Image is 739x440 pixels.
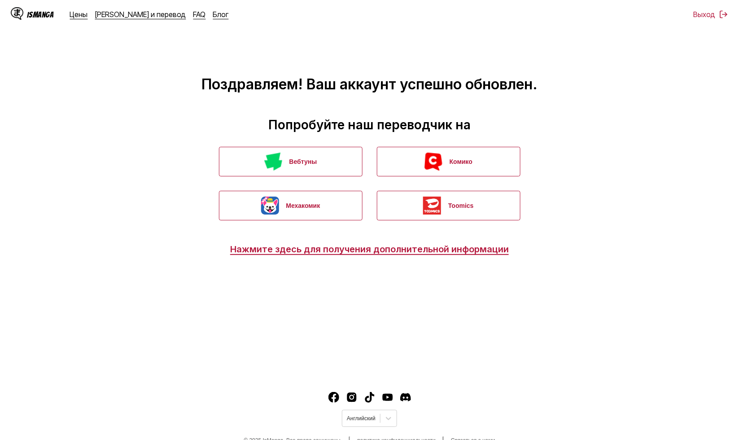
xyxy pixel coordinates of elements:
a: Инстаграм [346,392,357,403]
img: Toomics [423,197,441,215]
img: Вебтуны [264,153,282,171]
font: Попробуйте наш переводчик на [268,117,471,132]
a: FAQ [193,10,206,19]
a: Фейсбук [328,392,339,403]
input: Выберите язык [347,415,348,422]
button: Вебтуны [219,147,363,176]
font: Toomics [448,202,474,209]
a: Цены [70,10,88,19]
img: Мехакомик [261,197,279,215]
a: Дискорд [400,392,411,403]
font: Выход [694,10,716,19]
button: Toomics [377,191,520,220]
img: IsManga Discord [400,392,411,403]
a: Логотип IsMangaIsManga [11,7,70,22]
a: [PERSON_NAME] и перевод [95,10,186,19]
button: Мехакомик [219,191,363,220]
button: Комико [377,147,520,176]
img: IsManga YouTube [382,392,393,403]
font: IsManga [27,10,54,19]
font: Мехакомик [286,202,320,209]
button: Выход [694,10,728,19]
font: Комико [450,158,472,165]
img: Комико [424,153,442,171]
img: выход [719,10,728,19]
a: ТикТок [364,392,375,403]
img: IsManga Facebook [328,392,339,403]
img: IsManga TikTok [364,392,375,403]
img: Логотип IsManga [11,7,23,20]
font: Поздравляем! Ваш аккаунт успешно обновлен. [201,75,538,93]
img: IsManga Instagram [346,392,357,403]
font: Вебтуны [289,158,317,165]
a: Нажмите здесь для получения дополнительной информации [230,244,509,255]
a: Блог [213,10,229,19]
a: Ютуб [382,392,393,403]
